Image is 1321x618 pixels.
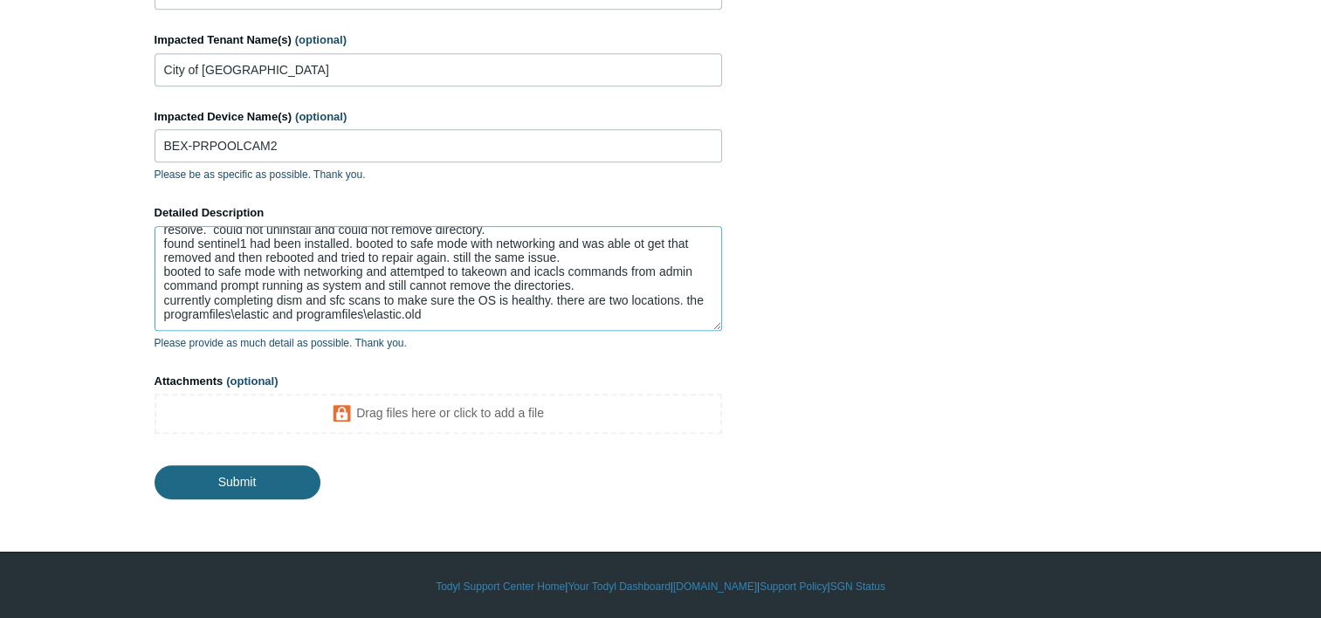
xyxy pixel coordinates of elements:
label: Attachments [155,373,722,390]
label: Detailed Description [155,204,722,222]
span: (optional) [226,374,278,388]
label: Impacted Device Name(s) [155,108,722,126]
label: Impacted Tenant Name(s) [155,31,722,49]
a: Your Todyl Dashboard [568,579,670,594]
p: Please be as specific as possible. Thank you. [155,167,722,182]
p: Please provide as much detail as possible. Thank you. [155,335,722,351]
a: SGN Status [830,579,885,594]
input: Submit [155,465,320,498]
a: Todyl Support Center Home [436,579,565,594]
div: | | | | [155,579,1167,594]
span: (optional) [295,110,347,123]
span: (optional) [295,33,347,46]
a: [DOMAIN_NAME] [673,579,757,594]
a: Support Policy [760,579,827,594]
